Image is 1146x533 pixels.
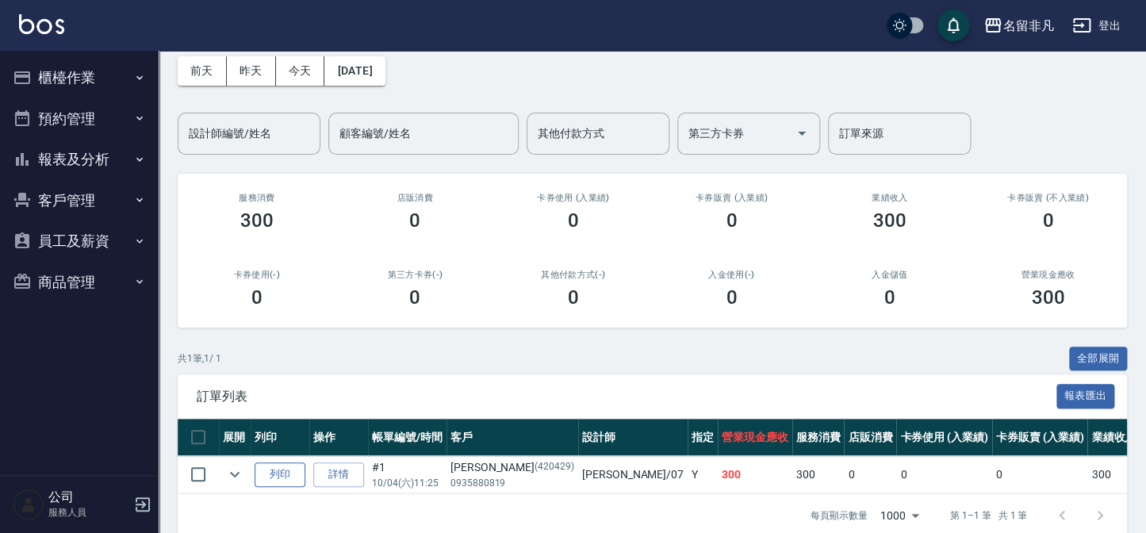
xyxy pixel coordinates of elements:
a: 詳情 [313,462,364,487]
td: 300 [1087,456,1140,493]
h2: 第三方卡券(-) [355,270,476,280]
h3: 服務消費 [197,193,317,203]
button: 櫃檯作業 [6,57,152,98]
th: 設計師 [578,419,688,456]
th: 客戶 [447,419,578,456]
button: 報表及分析 [6,139,152,180]
img: Person [13,489,44,520]
h5: 公司 [48,489,129,505]
h2: 業績收入 [830,193,950,203]
h3: 0 [726,209,737,232]
p: 第 1–1 筆 共 1 筆 [950,508,1027,523]
button: 客戶管理 [6,180,152,221]
button: 全部展開 [1069,347,1128,371]
td: 300 [718,456,792,493]
h3: 0 [568,286,579,309]
td: 300 [792,456,845,493]
div: 名留非凡 [1002,16,1053,36]
h3: 0 [884,286,895,309]
td: 0 [844,456,896,493]
h2: 卡券使用(-) [197,270,317,280]
img: Logo [19,14,64,34]
h3: 300 [873,209,906,232]
p: 服務人員 [48,505,129,520]
h3: 0 [409,286,420,309]
th: 展開 [219,419,251,456]
a: 報表匯出 [1056,388,1115,403]
h3: 300 [1031,286,1064,309]
button: Open [789,121,814,146]
th: 卡券使用 (入業績) [896,419,992,456]
td: 0 [896,456,992,493]
th: 營業現金應收 [718,419,792,456]
td: 0 [992,456,1088,493]
button: expand row [223,462,247,486]
button: 名留非凡 [977,10,1060,42]
button: save [937,10,969,41]
h3: 0 [568,209,579,232]
h2: 卡券販賣 (入業績) [672,193,792,203]
th: 店販消費 [844,419,896,456]
button: 員工及薪資 [6,220,152,262]
p: 0935880819 [450,476,574,490]
th: 服務消費 [792,419,845,456]
p: 每頁顯示數量 [811,508,868,523]
p: 10/04 (六) 11:25 [372,476,443,490]
p: (420429) [535,459,574,476]
th: 業績收入 [1087,419,1140,456]
th: 指定 [688,419,718,456]
button: 列印 [255,462,305,487]
th: 列印 [251,419,309,456]
button: 前天 [178,56,227,86]
button: 今天 [276,56,325,86]
h2: 其他付款方式(-) [513,270,634,280]
h2: 入金使用(-) [672,270,792,280]
button: 登出 [1066,11,1127,40]
h3: 300 [240,209,274,232]
button: [DATE] [324,56,385,86]
h2: 入金儲值 [830,270,950,280]
h2: 卡券使用 (入業績) [513,193,634,203]
span: 訂單列表 [197,389,1056,405]
h2: 營業現金應收 [988,270,1109,280]
div: [PERSON_NAME] [450,459,574,476]
p: 共 1 筆, 1 / 1 [178,351,221,366]
button: 預約管理 [6,98,152,140]
h2: 卡券販賣 (不入業績) [988,193,1109,203]
button: 昨天 [227,56,276,86]
h3: 0 [1042,209,1053,232]
th: 帳單編號/時間 [368,419,447,456]
h3: 0 [409,209,420,232]
td: [PERSON_NAME] /07 [578,456,688,493]
h2: 店販消費 [355,193,476,203]
td: #1 [368,456,447,493]
th: 操作 [309,419,368,456]
button: 報表匯出 [1056,384,1115,408]
td: Y [688,456,718,493]
th: 卡券販賣 (入業績) [992,419,1088,456]
button: 商品管理 [6,262,152,303]
h3: 0 [251,286,263,309]
h3: 0 [726,286,737,309]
